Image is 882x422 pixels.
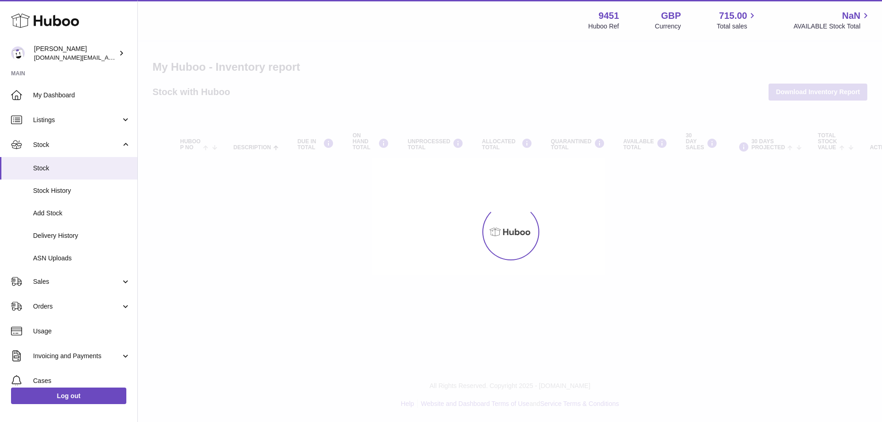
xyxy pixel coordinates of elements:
a: NaN AVAILABLE Stock Total [793,10,871,31]
a: Log out [11,388,126,404]
a: 715.00 Total sales [717,10,758,31]
span: Usage [33,327,130,336]
span: Sales [33,277,121,286]
span: Total sales [717,22,758,31]
span: Invoicing and Payments [33,352,121,360]
strong: GBP [661,10,681,22]
span: Stock [33,164,130,173]
img: amir.ch@gmail.com [11,46,25,60]
span: NaN [842,10,860,22]
div: Huboo Ref [588,22,619,31]
span: Cases [33,377,130,385]
span: Orders [33,302,121,311]
span: Add Stock [33,209,130,218]
span: Stock [33,141,121,149]
span: AVAILABLE Stock Total [793,22,871,31]
div: Currency [655,22,681,31]
span: Listings [33,116,121,124]
span: [DOMAIN_NAME][EMAIL_ADDRESS][DOMAIN_NAME] [34,54,183,61]
span: 715.00 [719,10,747,22]
span: ASN Uploads [33,254,130,263]
span: Delivery History [33,231,130,240]
span: Stock History [33,186,130,195]
div: [PERSON_NAME] [34,45,117,62]
strong: 9451 [599,10,619,22]
span: My Dashboard [33,91,130,100]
